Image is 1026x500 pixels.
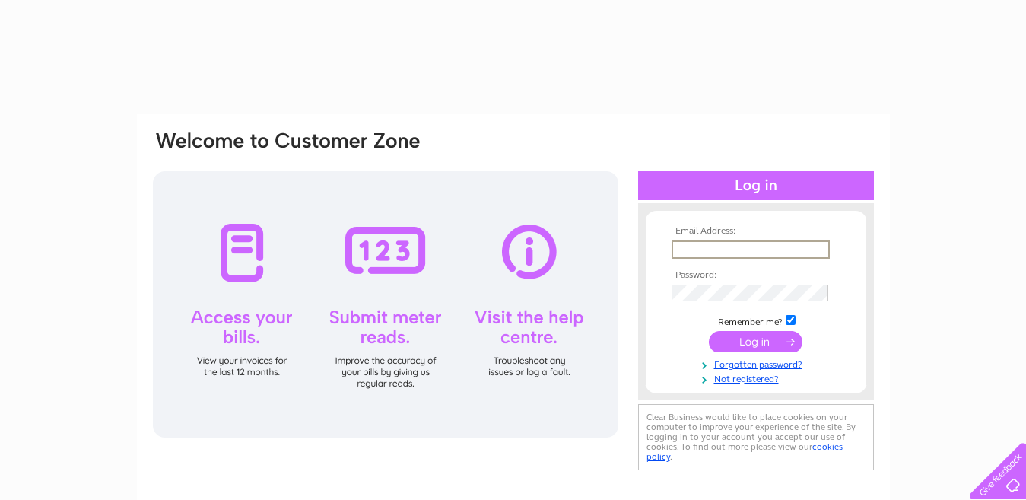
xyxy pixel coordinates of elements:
[672,371,844,385] a: Not registered?
[672,356,844,371] a: Forgotten password?
[638,404,874,470] div: Clear Business would like to place cookies on your computer to improve your experience of the sit...
[668,226,844,237] th: Email Address:
[646,441,843,462] a: cookies policy
[709,331,802,352] input: Submit
[668,270,844,281] th: Password:
[668,313,844,328] td: Remember me?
